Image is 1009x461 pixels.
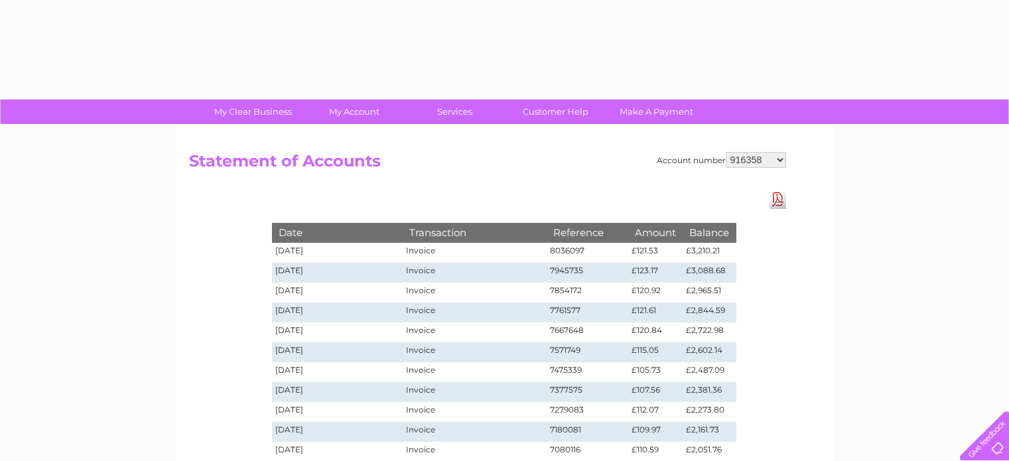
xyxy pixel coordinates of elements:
[547,243,629,263] td: 8036097
[272,322,403,342] td: [DATE]
[547,382,629,402] td: 7377575
[403,263,546,283] td: Invoice
[272,342,403,362] td: [DATE]
[547,402,629,422] td: 7279083
[403,342,546,362] td: Invoice
[628,382,683,402] td: £107.56
[501,99,610,124] a: Customer Help
[683,362,736,382] td: £2,487.09
[683,322,736,342] td: £2,722.98
[403,422,546,442] td: Invoice
[403,322,546,342] td: Invoice
[628,283,683,302] td: £120.92
[628,402,683,422] td: £112.07
[657,152,786,168] div: Account number
[683,223,736,242] th: Balance
[628,302,683,322] td: £121.61
[272,243,403,263] td: [DATE]
[683,302,736,322] td: £2,844.59
[403,362,546,382] td: Invoice
[272,223,403,242] th: Date
[198,99,308,124] a: My Clear Business
[403,223,546,242] th: Transaction
[272,402,403,422] td: [DATE]
[189,152,786,177] h2: Statement of Accounts
[272,362,403,382] td: [DATE]
[547,302,629,322] td: 7761577
[547,422,629,442] td: 7180081
[272,422,403,442] td: [DATE]
[403,382,546,402] td: Invoice
[683,263,736,283] td: £3,088.68
[683,283,736,302] td: £2,965.51
[547,223,629,242] th: Reference
[683,243,736,263] td: £3,210.21
[628,322,683,342] td: £120.84
[683,422,736,442] td: £2,161.73
[272,263,403,283] td: [DATE]
[547,263,629,283] td: 7945735
[547,322,629,342] td: 7667648
[602,99,711,124] a: Make A Payment
[628,263,683,283] td: £123.17
[403,402,546,422] td: Invoice
[547,362,629,382] td: 7475339
[299,99,409,124] a: My Account
[547,342,629,362] td: 7571749
[403,283,546,302] td: Invoice
[272,302,403,322] td: [DATE]
[628,362,683,382] td: £105.73
[547,283,629,302] td: 7854172
[683,402,736,422] td: £2,273.80
[403,302,546,322] td: Invoice
[770,190,786,209] a: Download Pdf
[403,243,546,263] td: Invoice
[628,422,683,442] td: £109.97
[628,223,683,242] th: Amount
[400,99,509,124] a: Services
[683,342,736,362] td: £2,602.14
[272,283,403,302] td: [DATE]
[272,382,403,402] td: [DATE]
[628,243,683,263] td: £121.53
[628,342,683,362] td: £115.05
[683,382,736,402] td: £2,381.36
